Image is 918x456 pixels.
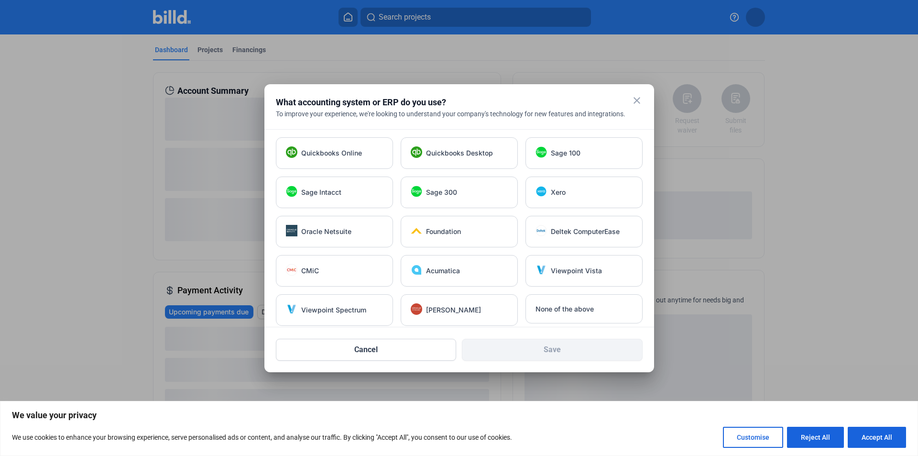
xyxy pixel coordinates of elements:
span: CMiC [301,266,319,276]
span: [PERSON_NAME] [426,305,481,315]
span: Sage Intacct [301,188,341,197]
span: Sage 100 [551,148,580,158]
div: What accounting system or ERP do you use? [276,96,619,109]
span: Xero [551,188,566,197]
button: Customise [723,427,783,448]
div: To improve your experience, we're looking to understand your company's technology for new feature... [276,109,643,119]
span: Sage 300 [426,188,457,197]
span: Foundation [426,227,461,236]
button: Accept All [848,427,906,448]
p: We value your privacy [12,410,906,421]
span: Viewpoint Vista [551,266,602,276]
span: Acumatica [426,266,460,276]
span: Deltek ComputerEase [551,227,620,236]
button: Save [462,339,643,361]
mat-icon: close [631,95,643,106]
p: We use cookies to enhance your browsing experience, serve personalised ads or content, and analys... [12,432,512,443]
span: None of the above [535,304,594,314]
span: Viewpoint Spectrum [301,305,366,315]
button: Reject All [787,427,844,448]
span: Quickbooks Online [301,148,362,158]
span: Oracle Netsuite [301,227,351,236]
button: Cancel [276,339,457,361]
span: Quickbooks Desktop [426,148,493,158]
